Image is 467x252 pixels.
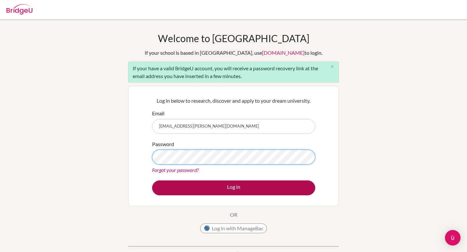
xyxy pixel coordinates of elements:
div: If your school is based in [GEOGRAPHIC_DATA], use to login. [145,49,322,57]
div: If your have a valid BridgeU account, you will receive a password recovery link at the email addr... [128,62,339,83]
label: Email [152,109,164,117]
i: close [330,64,335,69]
label: Password [152,140,174,148]
p: Log in below to research, discover and apply to your dream university. [152,97,315,105]
a: Forgot your password? [152,167,199,173]
img: Bridge-U [6,4,32,15]
p: OR [230,211,237,219]
button: Log in with ManageBac [200,223,267,233]
button: Log in [152,180,315,195]
div: Open Intercom Messenger [445,230,461,246]
h1: Welcome to [GEOGRAPHIC_DATA] [158,32,309,44]
a: [DOMAIN_NAME] [262,50,305,56]
button: Close [326,62,339,72]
